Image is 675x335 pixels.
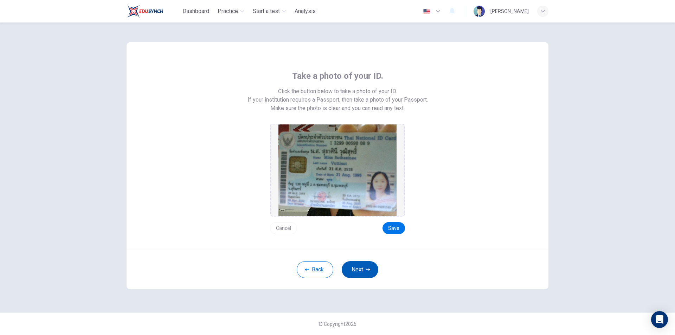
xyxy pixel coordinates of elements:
span: Click the button below to take a photo of your ID. If your institution requires a Passport, then ... [247,87,428,104]
button: Next [342,261,378,278]
button: Save [382,222,405,234]
button: Analysis [292,5,319,18]
div: [PERSON_NAME] [490,7,529,15]
span: Make sure the photo is clear and you can read any text. [270,104,405,112]
img: en [422,9,431,14]
div: Open Intercom Messenger [651,311,668,328]
span: Analysis [295,7,316,15]
span: Dashboard [182,7,209,15]
span: Practice [218,7,238,15]
button: Back [297,261,333,278]
img: Profile picture [474,6,485,17]
span: © Copyright 2025 [319,321,356,327]
button: Practice [215,5,247,18]
span: Start a test [253,7,280,15]
a: Train Test logo [127,4,180,18]
span: Take a photo of your ID. [292,70,383,82]
button: Dashboard [180,5,212,18]
button: Start a test [250,5,289,18]
img: preview screemshot [278,124,397,216]
img: Train Test logo [127,4,163,18]
button: Cancel [270,222,297,234]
